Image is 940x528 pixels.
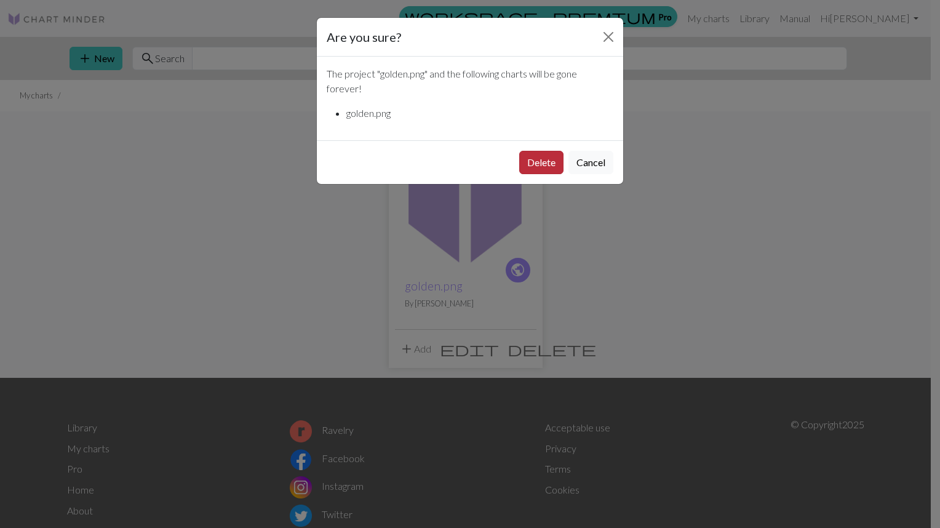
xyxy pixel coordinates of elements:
button: Delete [519,151,564,174]
button: Close [599,27,618,47]
h5: Are you sure? [327,28,401,46]
li: golden.png [346,106,613,121]
button: Cancel [568,151,613,174]
p: The project " golden.png " and the following charts will be gone forever! [327,66,613,96]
